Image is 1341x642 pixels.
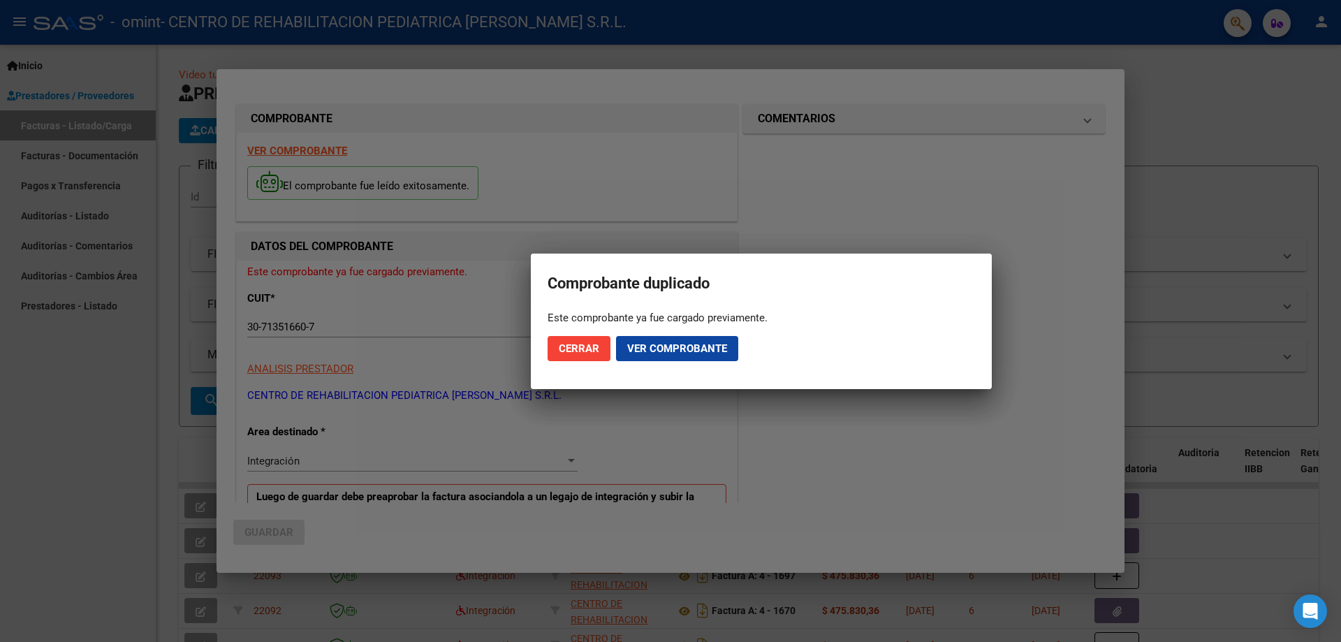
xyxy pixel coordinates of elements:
div: Este comprobante ya fue cargado previamente. [548,311,975,325]
button: Cerrar [548,336,610,361]
button: Ver comprobante [616,336,738,361]
div: Open Intercom Messenger [1294,594,1327,628]
h2: Comprobante duplicado [548,270,975,297]
span: Ver comprobante [627,342,727,355]
span: Cerrar [559,342,599,355]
